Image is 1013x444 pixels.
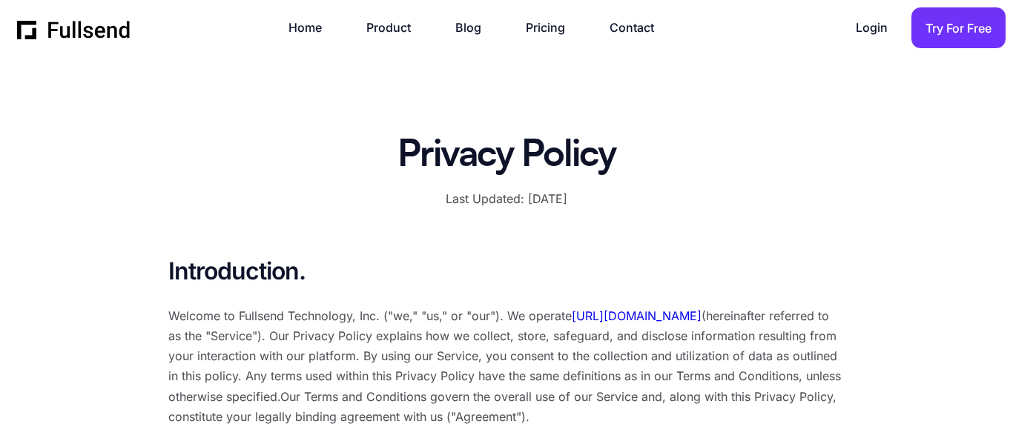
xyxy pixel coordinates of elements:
[610,18,669,38] a: Contact
[288,18,337,38] a: Home
[397,134,616,177] h1: Privacy Policy
[168,306,845,427] p: Welcome to Fullsend Technology, Inc. ("we," "us," or "our"). We operate (hereinafter referred to ...
[856,18,903,38] a: Login
[446,189,567,209] p: Last Updated: [DATE]
[925,19,991,39] div: Try For Free
[366,18,426,38] a: Product
[526,18,580,38] a: Pricing
[572,308,702,323] a: [URL][DOMAIN_NAME]
[168,255,845,288] h3: Introduction.
[911,7,1006,48] a: Try For Free
[455,18,496,38] a: Blog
